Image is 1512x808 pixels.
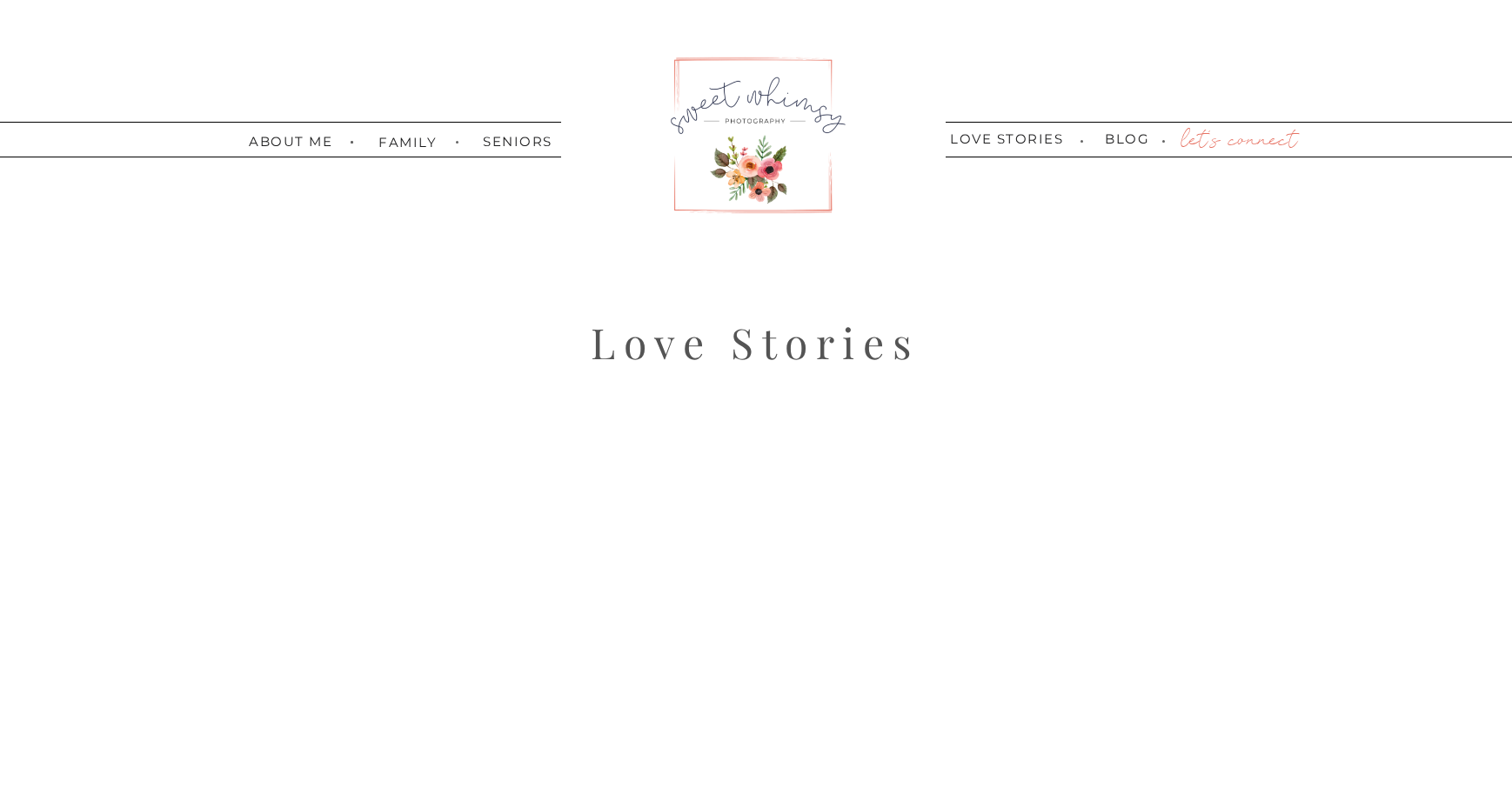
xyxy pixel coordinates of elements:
[591,317,944,353] h1: Love Stories
[946,132,1067,149] a: love stories
[483,135,545,146] a: seniors
[1102,132,1152,149] a: blog
[1178,128,1297,154] a: let's connect
[249,135,332,146] a: about me
[378,135,428,146] a: family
